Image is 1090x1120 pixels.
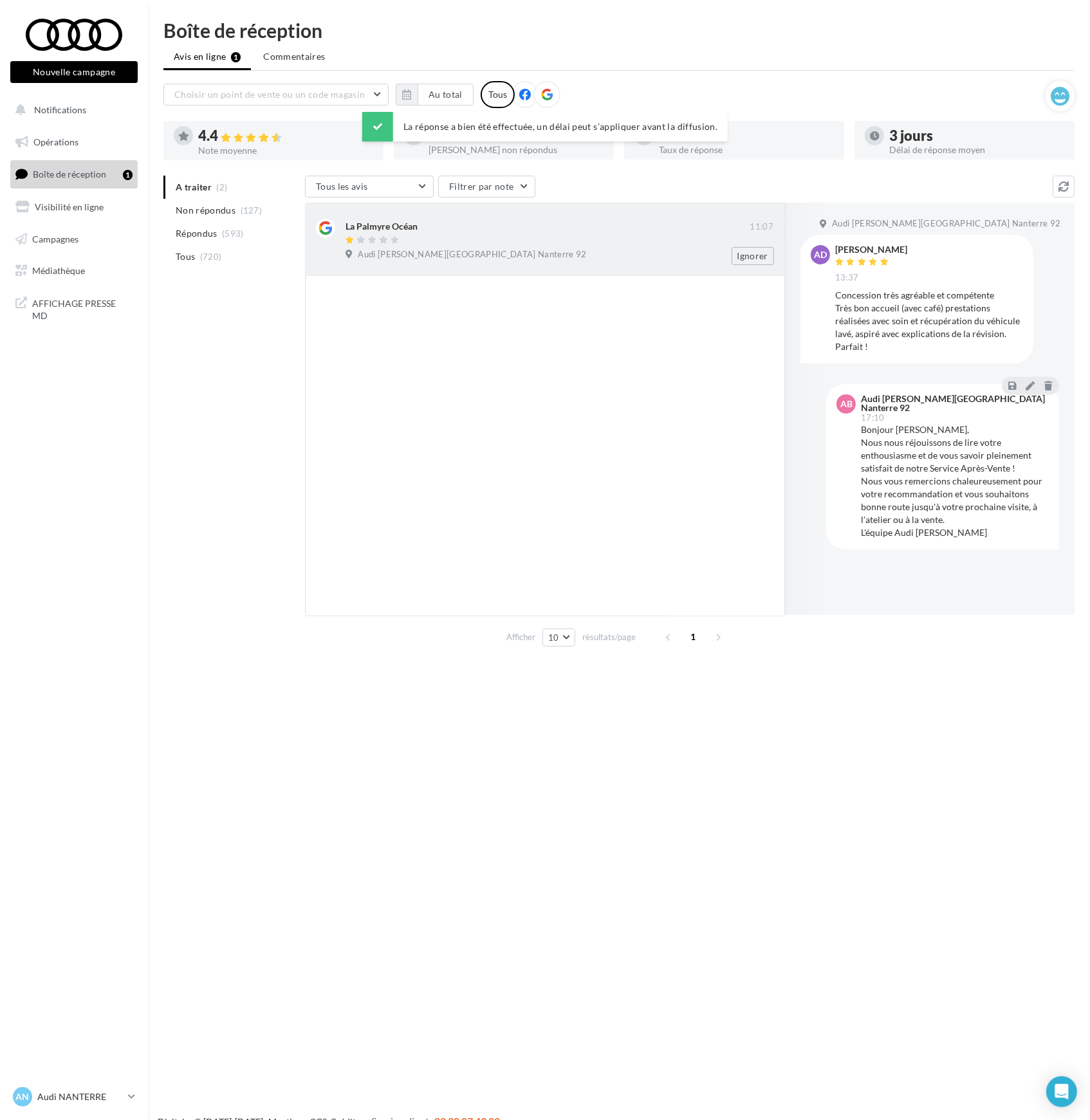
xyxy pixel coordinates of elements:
[263,50,325,63] span: Commentaires
[542,629,575,647] button: 10
[37,1090,123,1103] p: Audi NANTERRE
[362,112,728,142] div: La réponse a bien été effectuée, un délai peut s’appliquer avant la diffusion.
[358,249,586,261] span: Audi [PERSON_NAME][GEOGRAPHIC_DATA] Nanterre 92
[176,250,195,263] span: Tous
[835,272,859,284] span: 13:37
[506,631,535,643] span: Afficher
[481,81,515,108] div: Tous
[316,181,368,192] span: Tous les avis
[418,84,474,106] button: Au total
[32,233,79,244] span: Campagnes
[732,247,774,265] button: Ignorer
[889,145,1064,154] div: Délai de réponse moyen
[438,176,535,197] button: Filtrer par note
[123,170,133,180] div: 1
[750,221,773,233] span: 11:07
[396,84,474,106] button: Au total
[1046,1076,1077,1107] div: Open Intercom Messenger
[582,631,636,643] span: résultats/page
[33,169,106,179] span: Boîte de réception
[8,194,140,221] a: Visibilité en ligne
[176,227,217,240] span: Répondus
[861,394,1046,412] div: Audi [PERSON_NAME][GEOGRAPHIC_DATA] Nanterre 92
[10,1085,138,1109] a: AN Audi NANTERRE
[889,129,1064,143] div: 3 jours
[305,176,434,197] button: Tous les avis
[33,136,79,147] span: Opérations
[176,204,236,217] span: Non répondus
[659,129,834,143] div: 83 %
[8,96,135,124] button: Notifications
[163,21,1075,40] div: Boîte de réception
[32,265,85,276] span: Médiathèque
[861,423,1049,539] div: Bonjour [PERSON_NAME], Nous nous réjouissons de lire votre enthousiasme et de vous savoir pleinem...
[548,632,559,643] span: 10
[8,257,140,284] a: Médiathèque
[174,89,365,100] span: Choisir un point de vente ou un code magasin
[8,160,140,188] a: Boîte de réception1
[10,61,138,83] button: Nouvelle campagne
[832,218,1060,230] span: Audi [PERSON_NAME][GEOGRAPHIC_DATA] Nanterre 92
[35,201,104,212] span: Visibilité en ligne
[198,146,373,155] div: Note moyenne
[659,145,834,154] div: Taux de réponse
[683,627,704,647] span: 1
[8,289,140,327] a: AFFICHAGE PRESSE MD
[32,295,133,322] span: AFFICHAGE PRESSE MD
[840,398,853,410] span: AB
[222,228,244,239] span: (593)
[835,289,1023,353] div: Concession très agréable et compétente Très bon accueil (avec café) prestations réalisées avec so...
[814,248,827,261] span: AD
[861,414,885,422] span: 17:10
[198,129,373,143] div: 4.4
[8,129,140,156] a: Opérations
[835,245,907,254] div: [PERSON_NAME]
[346,220,418,233] div: La Palmyre Océan
[34,104,86,115] span: Notifications
[200,252,222,262] span: (720)
[241,205,263,216] span: (127)
[8,226,140,253] a: Campagnes
[16,1090,30,1103] span: AN
[163,84,389,106] button: Choisir un point de vente ou un code magasin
